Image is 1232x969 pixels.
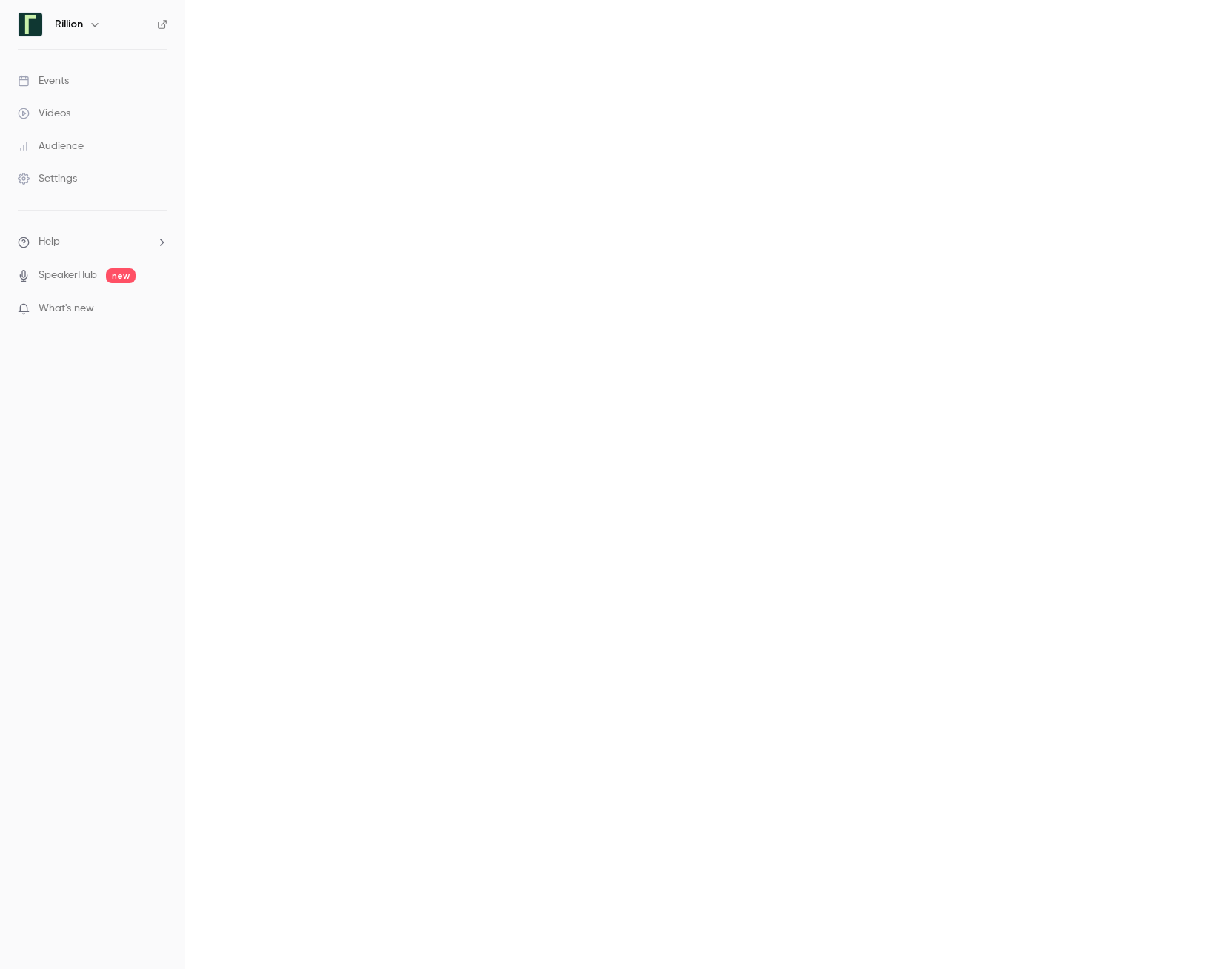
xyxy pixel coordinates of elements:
a: SpeakerHub [39,268,97,283]
img: Rillion [19,13,42,36]
div: Events [18,73,69,88]
h6: Rillion [55,17,83,32]
li: help-dropdown-opener [18,234,167,250]
span: What's new [39,301,94,317]
div: Settings [18,171,77,186]
span: new [106,268,136,283]
span: Help [39,234,60,250]
div: Videos [18,106,70,121]
div: Audience [18,139,84,153]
